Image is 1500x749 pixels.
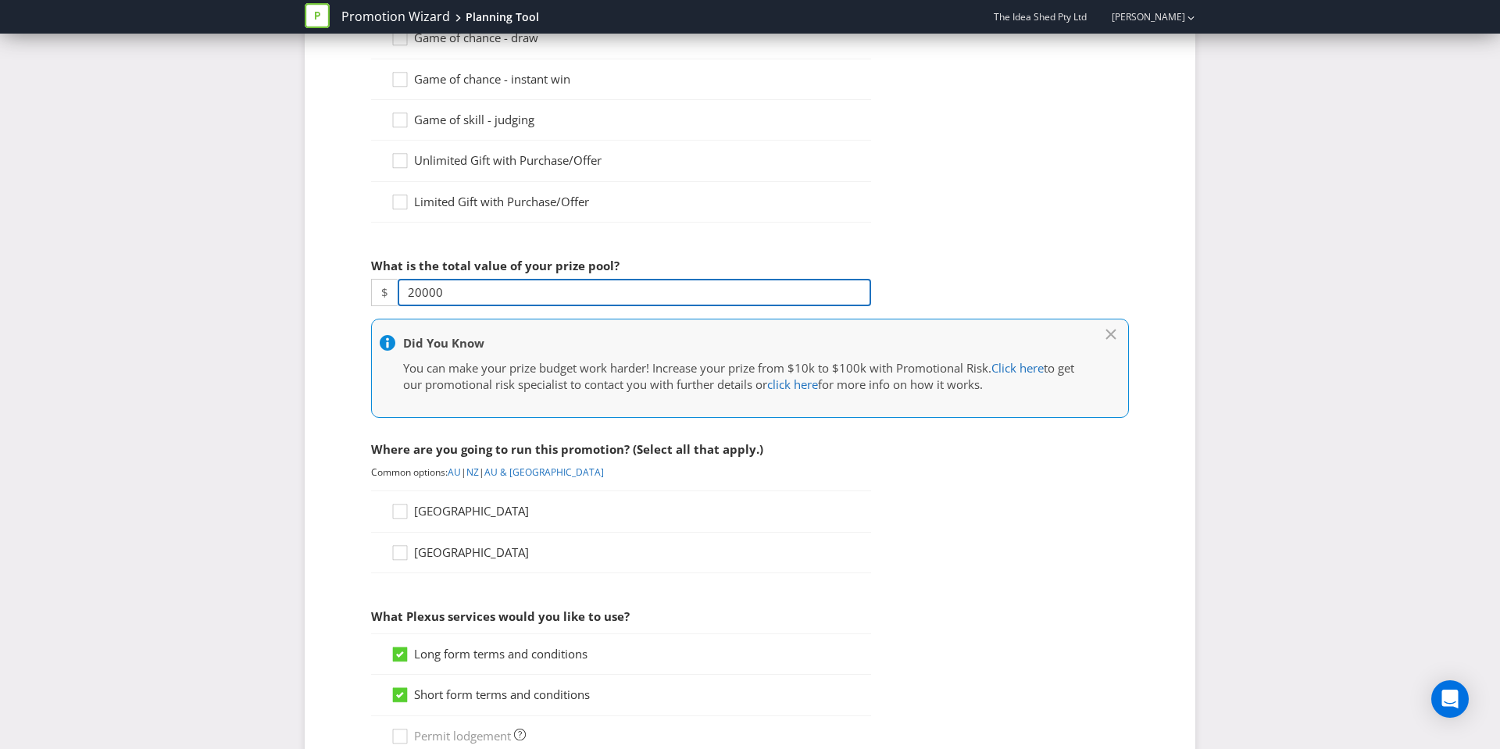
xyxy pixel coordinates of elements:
[994,10,1087,23] span: The Idea Shed Pty Ltd
[466,465,479,479] a: NZ
[767,376,818,392] a: click here
[466,9,539,25] div: Planning Tool
[371,258,620,273] span: What is the total value of your prize pool?
[991,360,1044,376] a: Click here
[414,112,534,127] span: Game of skill - judging
[414,71,570,87] span: Game of chance - instant win
[414,687,590,702] span: Short form terms and conditions
[371,465,448,479] span: Common options:
[414,503,529,519] span: [GEOGRAPHIC_DATA]
[414,152,602,168] span: Unlimited Gift with Purchase/Offer
[414,544,529,560] span: [GEOGRAPHIC_DATA]
[1431,680,1469,718] div: Open Intercom Messenger
[371,608,630,624] span: What Plexus services would you like to use?
[479,465,484,479] span: |
[371,433,871,465] div: Where are you going to run this promotion? (Select all that apply.)
[448,465,461,479] a: AU
[1096,10,1185,23] a: [PERSON_NAME]
[414,646,587,662] span: Long form terms and conditions
[414,728,511,744] span: Permit lodgement
[484,465,604,479] a: AU & [GEOGRAPHIC_DATA]
[403,360,991,376] span: You can make your prize budget work harder! Increase your prize from $10k to $100k with Promotion...
[341,8,450,26] a: Promotion Wizard
[414,194,589,209] span: Limited Gift with Purchase/Offer
[461,465,466,479] span: |
[371,279,398,306] span: $
[403,360,1074,392] span: to get our promotional risk specialist to contact you with further details or
[818,376,983,392] span: for more info on how it works.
